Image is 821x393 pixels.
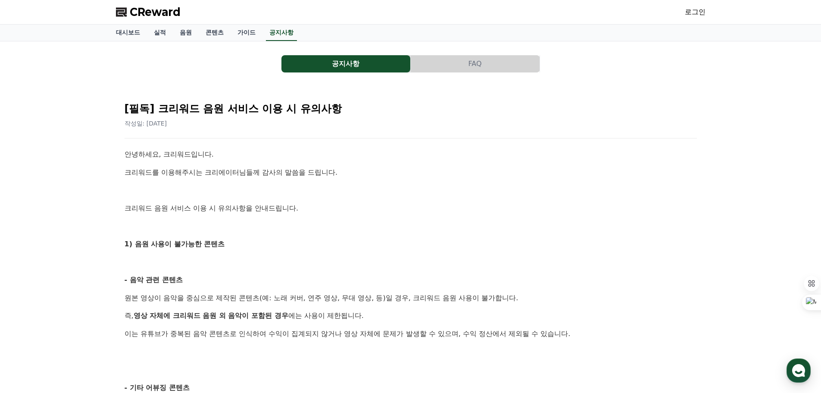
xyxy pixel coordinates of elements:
[3,274,57,295] a: 홈
[125,240,225,248] strong: 1) 음원 사용이 불가능한 콘텐츠
[199,25,231,41] a: 콘텐츠
[27,286,32,293] span: 홈
[125,292,697,304] p: 원본 영상이 음악을 중심으로 제작된 콘텐츠(예: 노래 커버, 연주 영상, 무대 영상, 등)일 경우, 크리워드 음원 사용이 불가합니다.
[125,384,190,392] strong: - 기타 어뷰징 콘텐츠
[125,328,697,340] p: 이는 유튜브가 중복된 음악 콘텐츠로 인식하여 수익이 집계되지 않거나 영상 자체에 문제가 발생할 수 있으며, 수익 정산에서 제외될 수 있습니다.
[281,55,410,72] button: 공지사항
[133,286,144,293] span: 설정
[79,287,89,294] span: 대화
[147,25,173,41] a: 실적
[125,149,697,160] p: 안녕하세요, 크리워드입니다.
[231,25,262,41] a: 가이드
[685,7,705,17] a: 로그인
[125,276,183,284] strong: - 음악 관련 콘텐츠
[411,55,540,72] button: FAQ
[111,274,165,295] a: 설정
[57,274,111,295] a: 대화
[125,102,697,116] h2: [필독] 크리워드 음원 서비스 이용 시 유의사항
[173,25,199,41] a: 음원
[125,310,697,321] p: 즉, 에는 사용이 제한됩니다.
[266,25,297,41] a: 공지사항
[116,5,181,19] a: CReward
[134,311,288,320] strong: 영상 자체에 크리워드 음원 외 음악이 포함된 경우
[109,25,147,41] a: 대시보드
[130,5,181,19] span: CReward
[125,203,697,214] p: 크리워드 음원 서비스 이용 시 유의사항을 안내드립니다.
[125,167,697,178] p: 크리워드를 이용해주시는 크리에이터님들께 감사의 말씀을 드립니다.
[125,120,167,127] span: 작성일: [DATE]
